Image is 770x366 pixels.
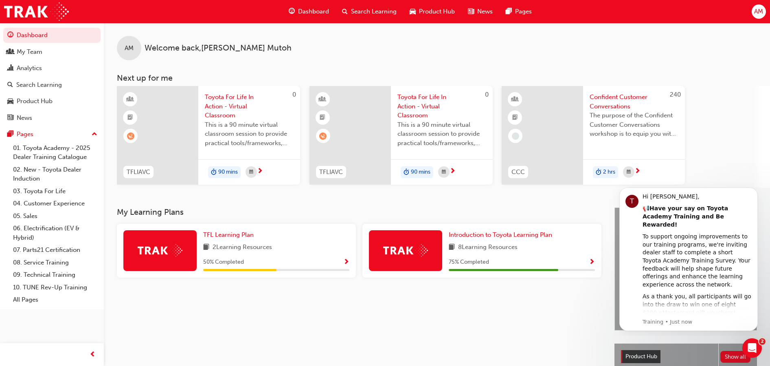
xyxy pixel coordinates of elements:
span: Introduction to Toyota Learning Plan [449,231,552,238]
a: 04. Customer Experience [10,197,101,210]
button: Pages [3,127,101,142]
span: car-icon [410,7,416,17]
span: 50 % Completed [203,258,244,267]
span: The purpose of the Confident Customer Conversations workshop is to equip you with tools to commun... [590,111,678,139]
span: 90 mins [218,168,238,177]
span: Toyota For Life In Action - Virtual Classroom [397,93,486,120]
span: calendar-icon [627,167,631,177]
a: car-iconProduct Hub [403,3,461,20]
span: booktick-icon [512,112,518,123]
a: Dashboard [3,28,101,43]
div: Pages [17,130,33,139]
span: Search Learning [351,7,397,16]
a: search-iconSearch Learning [336,3,403,20]
span: TFLIAVC [127,168,150,177]
span: next-icon [450,168,456,175]
span: News [477,7,493,16]
span: car-icon [7,98,13,105]
span: Product Hub [625,353,657,360]
span: guage-icon [289,7,295,17]
a: 03. Toyota For Life [10,185,101,198]
img: Trak [4,2,69,21]
span: Toyota For Life In Action - Virtual Classroom [205,93,294,120]
span: up-icon [92,129,97,140]
span: learningResourceType_INSTRUCTOR_LED-icon [127,94,133,105]
a: My Team [3,44,101,60]
span: calendar-icon [249,167,253,177]
span: people-icon [7,49,13,56]
span: guage-icon [7,32,13,39]
div: News [17,113,32,123]
span: prev-icon [90,350,96,360]
span: 8 Learning Resources [458,243,518,253]
span: duration-icon [596,167,601,178]
span: calendar-icon [442,167,446,177]
span: pages-icon [7,131,13,138]
span: book-icon [203,243,209,253]
span: 90 mins [411,168,430,177]
a: 0TFLIAVCToyota For Life In Action - Virtual ClassroomThis is a 90 minute virtual classroom sessio... [309,86,493,185]
iframe: Intercom notifications message [607,180,770,336]
span: duration-icon [211,167,217,178]
span: duration-icon [404,167,409,178]
a: 10. TUNE Rev-Up Training [10,281,101,294]
a: 01. Toyota Academy - 2025 Dealer Training Catalogue [10,142,101,163]
span: Dashboard [298,7,329,16]
span: Pages [515,7,532,16]
span: Show Progress [589,259,595,266]
span: AM [754,7,763,16]
span: booktick-icon [320,112,325,123]
a: Product HubShow all [621,350,750,363]
span: Confident Customer Conversations [590,93,678,111]
span: news-icon [7,115,13,122]
span: learningResourceType_INSTRUCTOR_LED-icon [512,94,518,105]
div: My Team [17,47,42,57]
a: 05. Sales [10,210,101,223]
span: Show Progress [343,259,349,266]
button: Show Progress [589,257,595,267]
button: Show Progress [343,257,349,267]
span: Product Hub [419,7,455,16]
span: search-icon [7,82,13,89]
span: AM [125,44,134,53]
span: next-icon [257,168,263,175]
div: Search Learning [16,80,62,90]
span: 75 % Completed [449,258,489,267]
span: 2 hrs [603,168,615,177]
div: Product Hub [17,97,53,106]
span: pages-icon [506,7,512,17]
a: Introduction to Toyota Learning Plan [449,230,555,240]
iframe: Intercom live chat [742,338,762,358]
span: This is a 90 minute virtual classroom session to provide practical tools/frameworks, behaviours a... [205,120,294,148]
span: 2 [759,338,766,345]
a: All Pages [10,293,101,306]
span: 0 [485,91,489,98]
a: Search Learning [3,77,101,93]
span: chart-icon [7,65,13,72]
span: search-icon [342,7,348,17]
span: TFL Learning Plan [203,231,254,238]
a: guage-iconDashboard [282,3,336,20]
span: 2 Learning Resources [213,243,272,253]
span: Welcome back , [PERSON_NAME] Mutoh [145,44,292,53]
a: news-iconNews [461,3,499,20]
img: Trak [138,244,182,257]
span: TFLIAVC [319,168,343,177]
h3: My Learning Plans [117,207,601,217]
span: learningResourceType_INSTRUCTOR_LED-icon [320,94,325,105]
button: Show all [720,351,751,363]
a: News [3,110,101,126]
h3: Next up for me [104,73,770,83]
span: CCC [511,168,525,177]
span: learningRecordVerb_WAITLIST-icon [127,132,134,140]
a: 08. Service Training [10,256,101,269]
a: 09. Technical Training [10,269,101,281]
